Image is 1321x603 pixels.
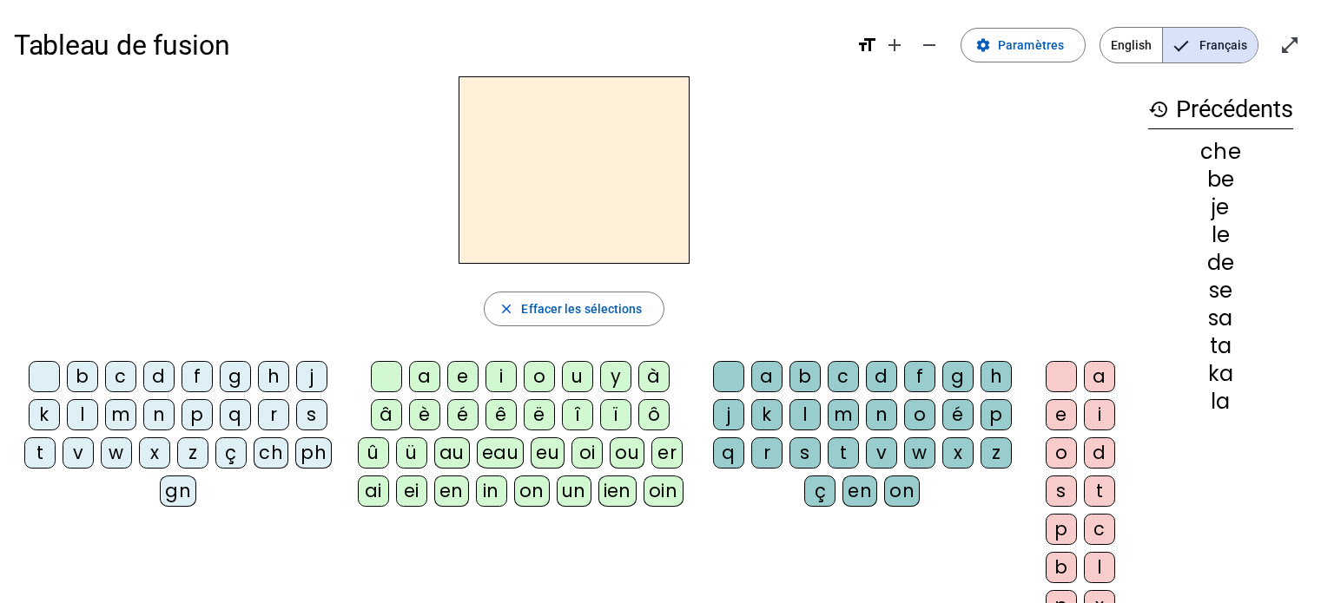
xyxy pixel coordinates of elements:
div: le [1148,225,1293,246]
div: t [1084,475,1115,507]
div: j [713,399,744,430]
div: ç [804,475,836,507]
span: Effacer les sélections [521,298,642,319]
div: û [358,437,389,469]
div: t [828,437,859,469]
div: m [105,399,136,430]
div: ch [254,437,288,469]
div: v [63,437,94,469]
div: i [485,361,517,392]
span: Français [1163,28,1258,62]
div: a [409,361,440,392]
div: eu [531,437,565,469]
div: je [1148,197,1293,218]
div: h [258,361,289,392]
div: l [789,399,821,430]
h1: Tableau de fusion [14,17,842,73]
div: ï [600,399,631,430]
div: î [562,399,593,430]
div: e [1046,399,1077,430]
div: â [371,399,402,430]
div: p [981,399,1012,430]
div: on [514,475,550,507]
div: eau [477,437,525,469]
div: sa [1148,308,1293,329]
div: q [713,437,744,469]
div: en [434,475,469,507]
div: z [177,437,208,469]
div: d [866,361,897,392]
div: c [105,361,136,392]
h3: Précédents [1148,90,1293,129]
div: ô [638,399,670,430]
button: Entrer en plein écran [1272,28,1307,62]
div: q [220,399,251,430]
div: ai [358,475,389,507]
div: r [751,437,783,469]
div: k [29,399,60,430]
div: x [942,437,974,469]
div: à [638,361,670,392]
button: Effacer les sélections [484,292,664,326]
div: a [1084,361,1115,392]
div: a [751,361,783,392]
div: r [258,399,289,430]
div: se [1148,280,1293,301]
div: ph [295,437,332,469]
div: be [1148,169,1293,190]
div: oin [644,475,684,507]
div: z [981,437,1012,469]
button: Augmenter la taille de la police [877,28,912,62]
mat-icon: settings [975,37,991,53]
div: ê [485,399,517,430]
mat-icon: close [499,301,514,317]
div: n [143,399,175,430]
div: è [409,399,440,430]
div: ta [1148,336,1293,357]
mat-button-toggle-group: Language selection [1100,27,1258,63]
div: u [562,361,593,392]
span: English [1100,28,1162,62]
div: i [1084,399,1115,430]
div: l [67,399,98,430]
div: w [101,437,132,469]
mat-icon: remove [919,35,940,56]
button: Paramètres [961,28,1086,62]
div: d [1084,437,1115,469]
div: d [143,361,175,392]
div: er [651,437,683,469]
div: é [942,399,974,430]
span: Paramètres [998,35,1064,56]
div: w [904,437,935,469]
div: ou [610,437,644,469]
mat-icon: format_size [856,35,877,56]
div: x [139,437,170,469]
div: b [1046,552,1077,583]
div: gn [160,475,196,507]
mat-icon: history [1148,99,1169,120]
div: s [296,399,327,430]
div: g [942,361,974,392]
div: au [434,437,470,469]
mat-icon: add [884,35,905,56]
div: p [1046,514,1077,545]
div: che [1148,141,1293,162]
div: in [476,475,507,507]
div: h [981,361,1012,392]
div: v [866,437,897,469]
div: k [751,399,783,430]
div: n [866,399,897,430]
div: o [1046,437,1077,469]
div: f [182,361,213,392]
div: j [296,361,327,392]
div: ka [1148,364,1293,384]
div: p [182,399,213,430]
div: t [24,437,56,469]
div: e [447,361,479,392]
div: o [524,361,555,392]
div: s [789,437,821,469]
div: ei [396,475,427,507]
div: en [842,475,877,507]
div: o [904,399,935,430]
div: de [1148,252,1293,273]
